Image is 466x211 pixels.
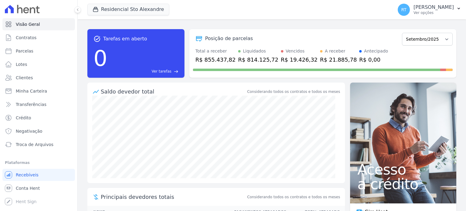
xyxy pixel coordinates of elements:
span: Troca de Arquivos [16,141,53,148]
span: Minha Carteira [16,88,47,94]
span: Visão Geral [16,21,40,27]
div: R$ 814.125,72 [238,56,279,64]
span: Transferências [16,101,46,107]
div: Liquidados [243,48,266,54]
div: R$ 0,00 [359,56,388,64]
div: Antecipado [364,48,388,54]
span: Ver tarefas [152,69,171,74]
a: Contratos [2,32,75,44]
a: Visão Geral [2,18,75,30]
span: Negativação [16,128,42,134]
div: R$ 19.426,32 [281,56,318,64]
a: Parcelas [2,45,75,57]
a: Negativação [2,125,75,137]
span: Lotes [16,61,27,67]
span: Contratos [16,35,36,41]
div: Plataformas [5,159,73,166]
a: Troca de Arquivos [2,138,75,151]
span: Tarefas em aberto [103,35,147,43]
span: RT [401,8,406,12]
div: R$ 21.885,78 [320,56,357,64]
div: Total a receber [195,48,236,54]
span: Parcelas [16,48,33,54]
a: Minha Carteira [2,85,75,97]
span: Acesso [357,162,449,177]
a: Lotes [2,58,75,70]
p: [PERSON_NAME] [414,4,454,10]
span: Recebíveis [16,172,39,178]
div: R$ 855.437,82 [195,56,236,64]
div: Considerando todos os contratos e todos os meses [247,89,340,94]
div: Posição de parcelas [205,35,253,42]
div: 0 [93,43,107,74]
button: Residencial Sto Alexandre [87,4,169,15]
a: Recebíveis [2,169,75,181]
span: task_alt [93,35,101,43]
div: Vencidos [286,48,305,54]
a: Transferências [2,98,75,111]
p: Ver opções [414,10,454,15]
span: Considerando todos os contratos e todos os meses [247,194,340,200]
a: Ver tarefas east [110,69,178,74]
span: Clientes [16,75,33,81]
button: RT [PERSON_NAME] Ver opções [393,1,466,18]
a: Clientes [2,72,75,84]
span: Crédito [16,115,31,121]
div: Saldo devedor total [101,87,246,96]
a: Crédito [2,112,75,124]
span: Conta Hent [16,185,40,191]
span: Principais devedores totais [101,193,246,201]
div: A receber [325,48,346,54]
a: Conta Hent [2,182,75,194]
span: a crédito [357,177,449,191]
span: east [174,69,178,74]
